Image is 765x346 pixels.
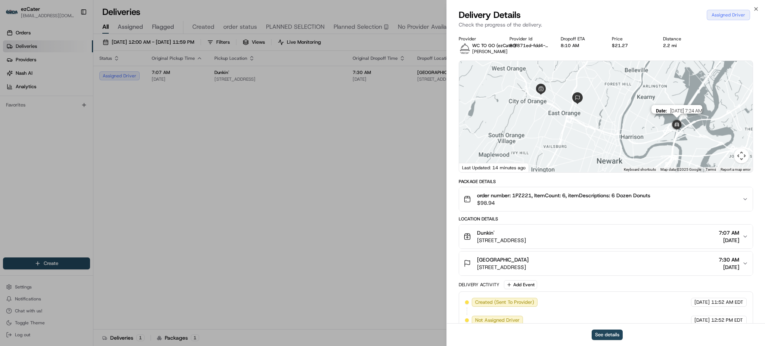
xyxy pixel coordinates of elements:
[53,126,90,132] a: Powered byPylon
[25,71,123,79] div: Start new chat
[719,229,739,237] span: 7:07 AM
[734,148,749,163] button: Map camera controls
[719,263,739,271] span: [DATE]
[71,108,120,116] span: API Documentation
[504,280,537,289] button: Add Event
[624,167,656,172] button: Keyboard shortcuts
[510,36,549,42] div: Provider Id
[19,48,123,56] input: Clear
[459,36,498,42] div: Provider
[461,163,486,172] a: Open this area in Google Maps (opens a new window)
[4,105,60,119] a: 📗Knowledge Base
[15,108,57,116] span: Knowledge Base
[694,317,710,324] span: [DATE]
[472,43,516,49] span: WC TO GO (ezCater)
[561,36,600,42] div: Dropoff ETA
[477,256,529,263] span: [GEOGRAPHIC_DATA]
[60,105,123,119] a: 💻API Documentation
[459,43,471,55] img: profile_wctogo_shipday.jpg
[459,21,753,28] p: Check the progress of the delivery.
[477,229,495,237] span: Dunkin'
[7,7,22,22] img: Nash
[663,36,702,42] div: Distance
[475,317,520,324] span: Not Assigned Driver
[612,43,651,49] div: $21.27
[477,263,529,271] span: [STREET_ADDRESS]
[706,167,716,172] a: Terms
[63,109,69,115] div: 💻
[711,317,743,324] span: 12:52 PM EDT
[459,163,529,172] div: Last Updated: 14 minutes ago
[127,74,136,83] button: Start new chat
[459,251,753,275] button: [GEOGRAPHIC_DATA][STREET_ADDRESS]7:30 AM[DATE]
[461,163,486,172] img: Google
[459,282,499,288] div: Delivery Activity
[721,167,750,172] a: Report a map error
[660,167,701,172] span: Map data ©2025 Google
[719,237,739,244] span: [DATE]
[656,108,667,114] span: Date :
[459,225,753,248] button: Dunkin'[STREET_ADDRESS]7:07 AM[DATE]
[719,256,739,263] span: 7:30 AM
[25,79,95,85] div: We're available if you need us!
[510,43,549,49] button: 80f871ed-fdd4-58f4-c534-a12ccfb7d386
[612,36,651,42] div: Price
[74,127,90,132] span: Pylon
[561,43,600,49] div: 8:10 AM
[663,43,702,49] div: 2.2 mi
[459,9,521,21] span: Delivery Details
[477,199,650,207] span: $98.94
[477,237,526,244] span: [STREET_ADDRESS]
[670,108,702,114] span: [DATE] 7:24 AM
[459,187,753,211] button: order number: 1PZ221, ItemCount: 6, itemDescriptions: 6 Dozen Donuts$98.94
[472,49,508,55] span: [PERSON_NAME]
[7,30,136,42] p: Welcome 👋
[694,299,710,306] span: [DATE]
[711,299,743,306] span: 11:52 AM EDT
[475,299,534,306] span: Created (Sent To Provider)
[592,330,623,340] button: See details
[477,192,650,199] span: order number: 1PZ221, ItemCount: 6, itemDescriptions: 6 Dozen Donuts
[7,109,13,115] div: 📗
[7,71,21,85] img: 1736555255976-a54dd68f-1ca7-489b-9aae-adbdc363a1c4
[459,216,753,222] div: Location Details
[459,179,753,185] div: Package Details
